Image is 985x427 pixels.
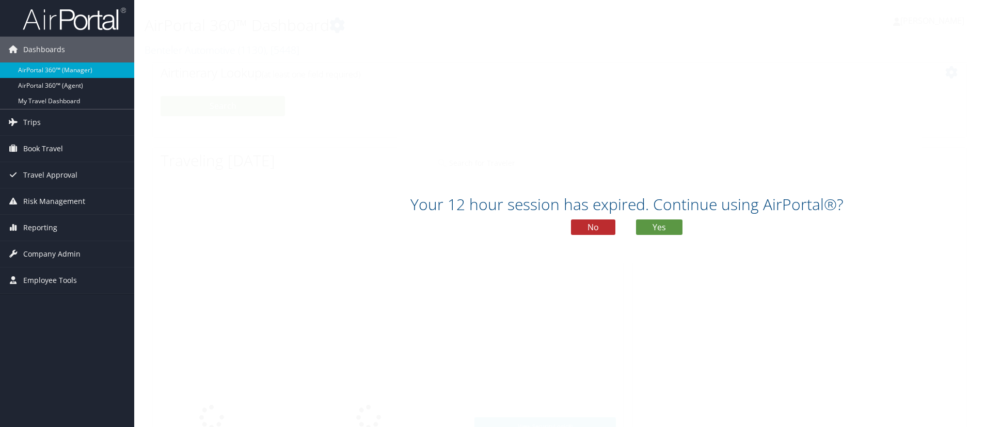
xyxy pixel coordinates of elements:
span: Dashboards [23,37,65,62]
span: Book Travel [23,136,63,162]
span: Trips [23,109,41,135]
span: Employee Tools [23,267,77,293]
img: airportal-logo.png [23,7,126,31]
span: Risk Management [23,188,85,214]
button: Yes [636,219,682,235]
span: Reporting [23,215,57,241]
span: Company Admin [23,241,81,267]
button: No [571,219,615,235]
span: Travel Approval [23,162,77,188]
